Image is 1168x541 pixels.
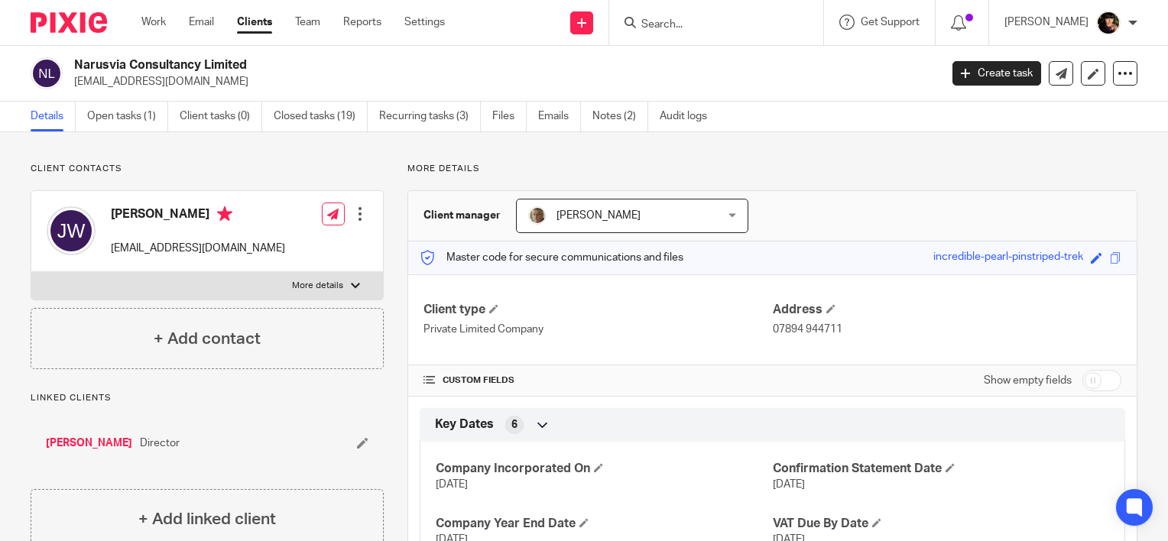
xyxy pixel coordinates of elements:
[1004,15,1089,30] p: [PERSON_NAME]
[189,15,214,30] a: Email
[984,373,1072,388] label: Show empty fields
[87,102,168,131] a: Open tasks (1)
[292,280,343,292] p: More details
[492,102,527,131] a: Files
[660,102,719,131] a: Audit logs
[47,206,96,255] img: svg%3E
[773,516,1109,532] h4: VAT Due By Date
[592,102,648,131] a: Notes (2)
[511,417,517,432] span: 6
[538,102,581,131] a: Emails
[31,12,107,33] img: Pixie
[31,102,76,131] a: Details
[436,461,772,477] h4: Company Incorporated On
[773,479,805,490] span: [DATE]
[1096,11,1121,35] img: 20210723_200136.jpg
[74,57,758,73] h2: Narusvia Consultancy Limited
[140,436,180,451] span: Director
[46,436,132,451] a: [PERSON_NAME]
[31,57,63,89] img: svg%3E
[420,250,683,265] p: Master code for secure communications and files
[435,416,494,432] span: Key Dates
[528,206,547,225] img: profile%20pic%204.JPG
[773,302,1121,318] h4: Address
[423,302,772,318] h4: Client type
[423,208,501,223] h3: Client manager
[237,15,272,30] a: Clients
[861,17,920,28] span: Get Support
[111,241,285,256] p: [EMAIL_ADDRESS][DOMAIN_NAME]
[556,210,641,221] span: [PERSON_NAME]
[274,102,368,131] a: Closed tasks (19)
[773,322,1121,337] p: 07894 944711
[295,15,320,30] a: Team
[423,322,772,337] p: Private Limited Company
[141,15,166,30] a: Work
[404,15,445,30] a: Settings
[436,479,468,490] span: [DATE]
[773,461,1109,477] h4: Confirmation Statement Date
[379,102,481,131] a: Recurring tasks (3)
[31,163,384,175] p: Client contacts
[111,206,285,225] h4: [PERSON_NAME]
[407,163,1137,175] p: More details
[180,102,262,131] a: Client tasks (0)
[933,249,1083,267] div: incredible-pearl-pinstriped-trek
[423,374,772,387] h4: CUSTOM FIELDS
[31,392,384,404] p: Linked clients
[343,15,381,30] a: Reports
[436,516,772,532] h4: Company Year End Date
[138,507,276,531] h4: + Add linked client
[952,61,1041,86] a: Create task
[217,206,232,222] i: Primary
[154,327,261,351] h4: + Add contact
[74,74,930,89] p: [EMAIL_ADDRESS][DOMAIN_NAME]
[640,18,777,32] input: Search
